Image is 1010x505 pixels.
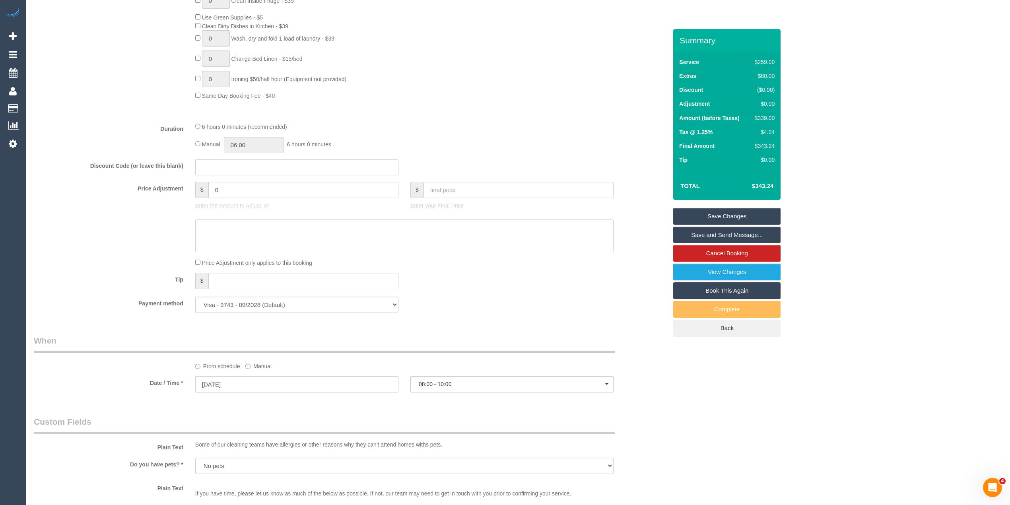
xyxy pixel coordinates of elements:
label: Tip [679,156,688,164]
label: Extras [679,72,696,80]
h4: $343.24 [728,183,773,190]
label: Final Amount [679,142,715,150]
iframe: Intercom live chat [983,478,1002,497]
p: Some of our cleaning teams have allergies or other reasons why they can't attend homes withs pets. [195,441,614,449]
div: $4.24 [752,128,775,136]
label: From schedule [195,359,240,370]
h3: Summary [680,36,777,45]
span: Change Bed Linen - $15/bed [231,56,303,62]
span: Manual [202,141,220,148]
div: $0.00 [752,100,775,108]
span: Use Green Supplies - $5 [202,14,263,21]
label: Adjustment [679,100,710,108]
strong: Total [680,183,700,189]
a: Back [673,320,781,336]
label: Price Adjustment [28,182,189,192]
div: $0.00 [752,156,775,164]
label: Plain Text [28,441,189,451]
input: final price [423,182,614,198]
div: $80.00 [752,72,775,80]
a: Save and Send Message... [673,227,781,243]
span: Clean Dirty Dishes in Kitchen - $39 [202,23,288,29]
a: Save Changes [673,208,781,225]
div: $343.24 [752,142,775,150]
span: Same Day Booking Fee - $40 [202,93,275,99]
input: Manual [245,364,251,369]
span: 08:00 - 10:00 [419,381,605,387]
label: Tax @ 1.25% [679,128,713,136]
p: If you have time, please let us know as much of the below as possible. If not, our team may need ... [195,482,614,497]
a: View Changes [673,264,781,280]
div: $259.00 [752,58,775,66]
label: Do you have pets? * [28,458,189,468]
span: $ [195,273,208,289]
p: Enter the Amount to Adjust, or [195,202,398,210]
legend: When [34,335,615,353]
div: ($0.00) [752,86,775,94]
input: DD/MM/YYYY [195,376,398,392]
span: $ [195,182,208,198]
label: Tip [28,273,189,284]
label: Service [679,58,699,66]
span: Wash, dry and fold 1 load of laundry - $39 [231,35,334,42]
a: Book This Again [673,282,781,299]
label: Discount [679,86,703,94]
label: Manual [245,359,272,370]
label: Payment method [28,297,189,307]
span: Price Adjustment only applies to this booking [202,260,312,266]
div: $339.00 [752,114,775,122]
span: 6 hours 0 minutes [287,141,331,148]
span: $ [410,182,423,198]
span: 4 [999,478,1006,484]
span: Ironing $50/half hour (Equipment not provided) [231,76,347,82]
label: Duration [28,122,189,133]
img: Automaid Logo [5,8,21,19]
label: Plain Text [28,482,189,492]
input: From schedule [195,364,200,369]
a: Cancel Booking [673,245,781,262]
button: 08:00 - 10:00 [410,376,614,392]
label: Date / Time * [28,376,189,387]
p: Enter your Final Price [410,202,614,210]
label: Amount (before Taxes) [679,114,739,122]
span: 6 hours 0 minutes (recommended) [202,124,287,130]
legend: Custom Fields [34,416,615,434]
label: Discount Code (or leave this blank) [28,159,189,170]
